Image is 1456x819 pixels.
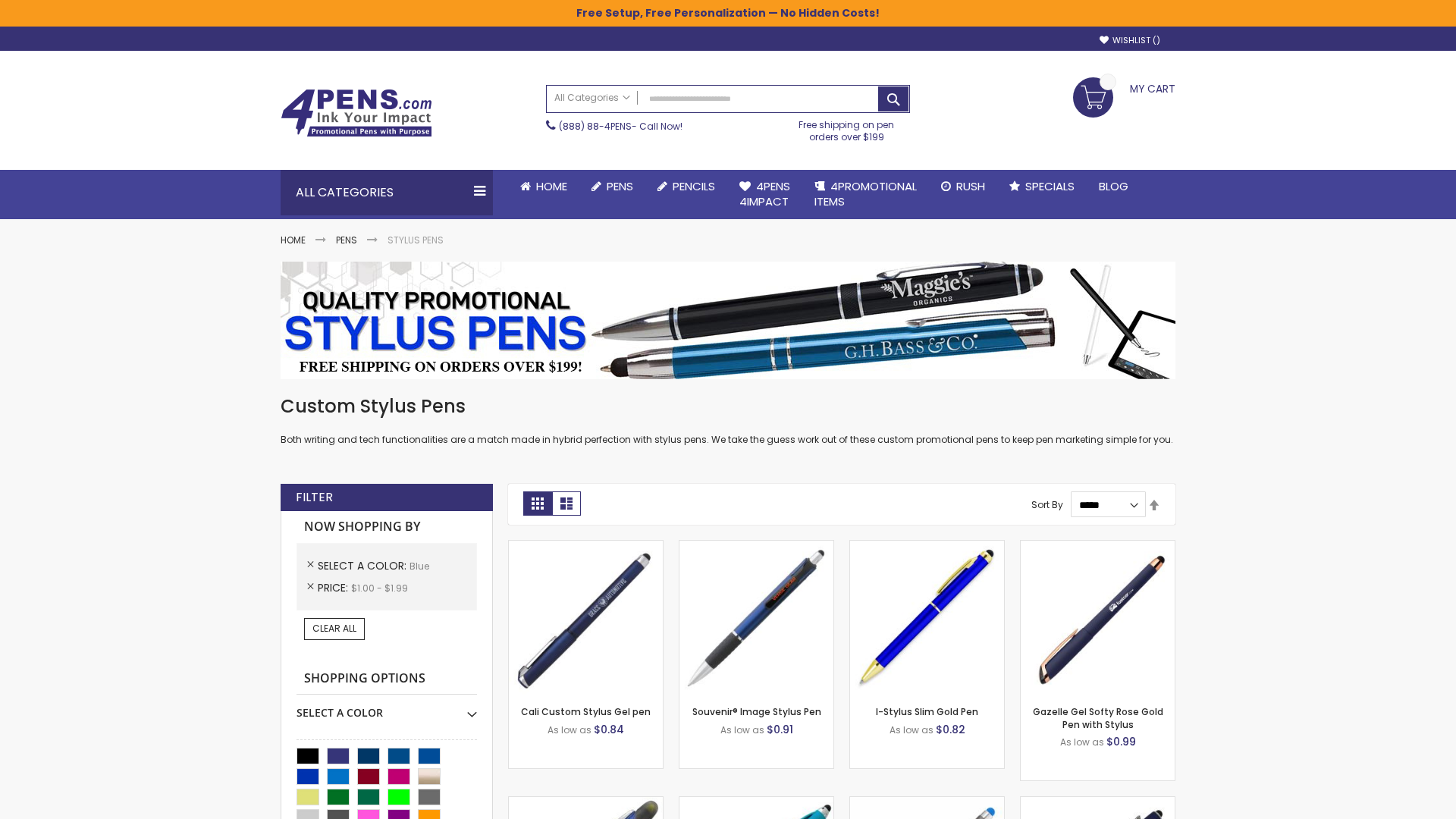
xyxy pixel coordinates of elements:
[548,723,591,736] span: As low as
[890,723,934,736] span: As low as
[547,86,638,111] a: All Categories
[645,170,727,203] a: Pencils
[929,170,997,203] a: Rush
[1021,541,1175,695] img: Gazelle Gel Softy Rose Gold Pen with Stylus-Blue
[679,540,833,553] a: Souvenir® Image Stylus Pen-Blue
[281,394,1175,419] h1: Custom Stylus Pens
[509,540,663,553] a: Cali Custom Stylus Gel pen-Blue
[509,796,663,809] a: Souvenir® Jalan Highlighter Stylus Pen Combo-Blue
[1099,178,1128,194] span: Blog
[956,178,985,194] span: Rush
[1021,796,1175,809] a: Custom Soft Touch® Metal Pens with Stylus-Blue
[521,705,651,718] a: Cali Custom Stylus Gel pen
[850,796,1004,809] a: Islander Softy Gel with Stylus - ColorJet Imprint-Blue
[281,234,306,246] a: Home
[508,170,579,203] a: Home
[554,92,630,104] span: All Categories
[1021,540,1175,553] a: Gazelle Gel Softy Rose Gold Pen with Stylus-Blue
[509,541,663,695] img: Cali Custom Stylus Gel pen-Blue
[523,491,552,516] strong: Grid
[783,113,911,143] div: Free shipping on pen orders over $199
[281,170,493,215] div: All Categories
[297,695,477,720] div: Select A Color
[336,234,357,246] a: Pens
[679,796,833,809] a: Neon Stylus Highlighter-Pen Combo-Blue
[802,170,929,219] a: 4PROMOTIONALITEMS
[351,582,408,595] span: $1.00 - $1.99
[579,170,645,203] a: Pens
[1025,178,1075,194] span: Specials
[281,394,1175,447] div: Both writing and tech functionalities are a match made in hybrid perfection with stylus pens. We ...
[296,489,333,506] strong: Filter
[876,705,978,718] a: I-Stylus Slim Gold Pen
[727,170,802,219] a: 4Pens4impact
[304,618,365,639] a: Clear All
[814,178,917,209] span: 4PROMOTIONAL ITEMS
[559,120,682,133] span: - Call Now!
[559,120,632,133] a: (888) 88-4PENS
[720,723,764,736] span: As low as
[281,89,432,137] img: 4Pens Custom Pens and Promotional Products
[281,262,1175,379] img: Stylus Pens
[679,541,833,695] img: Souvenir® Image Stylus Pen-Blue
[297,663,477,695] strong: Shopping Options
[297,511,477,543] strong: Now Shopping by
[936,722,965,737] span: $0.82
[318,558,409,573] span: Select A Color
[767,722,793,737] span: $0.91
[1100,35,1160,46] a: Wishlist
[1031,498,1063,511] label: Sort By
[409,560,429,573] span: Blue
[850,540,1004,553] a: I-Stylus Slim Gold-Blue
[607,178,633,194] span: Pens
[1033,705,1163,730] a: Gazelle Gel Softy Rose Gold Pen with Stylus
[739,178,790,209] span: 4Pens 4impact
[1060,736,1104,748] span: As low as
[594,722,624,737] span: $0.84
[1087,170,1141,203] a: Blog
[318,580,351,595] span: Price
[673,178,715,194] span: Pencils
[1106,734,1136,749] span: $0.99
[997,170,1087,203] a: Specials
[850,541,1004,695] img: I-Stylus Slim Gold-Blue
[536,178,567,194] span: Home
[388,234,444,246] strong: Stylus Pens
[312,622,356,635] span: Clear All
[692,705,821,718] a: Souvenir® Image Stylus Pen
